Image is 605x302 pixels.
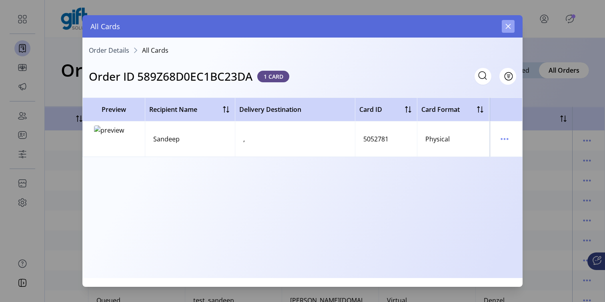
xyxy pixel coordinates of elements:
[153,134,180,144] div: Sandeep
[142,47,168,54] span: All Cards
[359,105,382,114] span: Card ID
[421,105,460,114] span: Card Format
[89,68,252,85] h3: Order ID 589Z68D0EC1BC23DA
[239,105,301,114] span: Delivery Destination
[94,125,134,153] img: preview
[363,134,389,144] div: 5052781
[87,105,141,114] span: Preview
[498,133,511,145] button: menu
[149,105,197,114] span: Recipient Name
[257,71,289,82] span: 1 CARD
[243,134,245,144] div: ,
[89,47,129,54] a: Order Details
[90,21,120,32] span: All Cards
[425,134,450,144] div: Physical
